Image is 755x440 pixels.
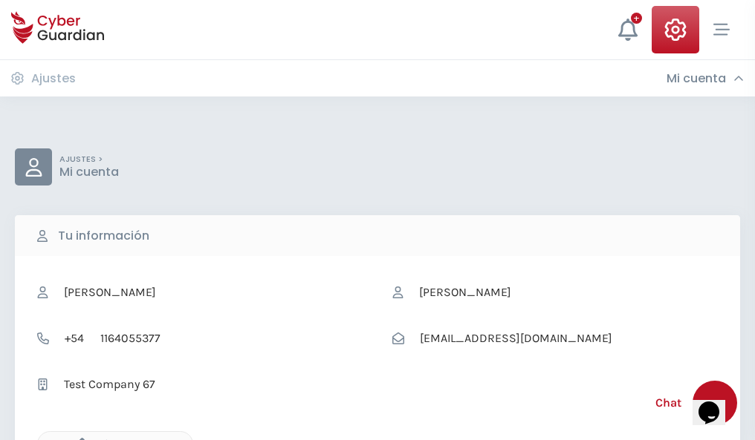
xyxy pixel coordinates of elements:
[59,154,119,165] p: AJUSTES >
[667,71,744,86] div: Mi cuenta
[655,394,681,412] span: Chat
[31,71,76,86] h3: Ajustes
[56,324,92,352] span: +54
[693,381,740,425] iframe: chat widget
[59,165,119,180] p: Mi cuenta
[667,71,726,86] h3: Mi cuenta
[92,324,363,352] input: Teléfono
[58,227,149,245] b: Tu información
[631,13,642,24] div: +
